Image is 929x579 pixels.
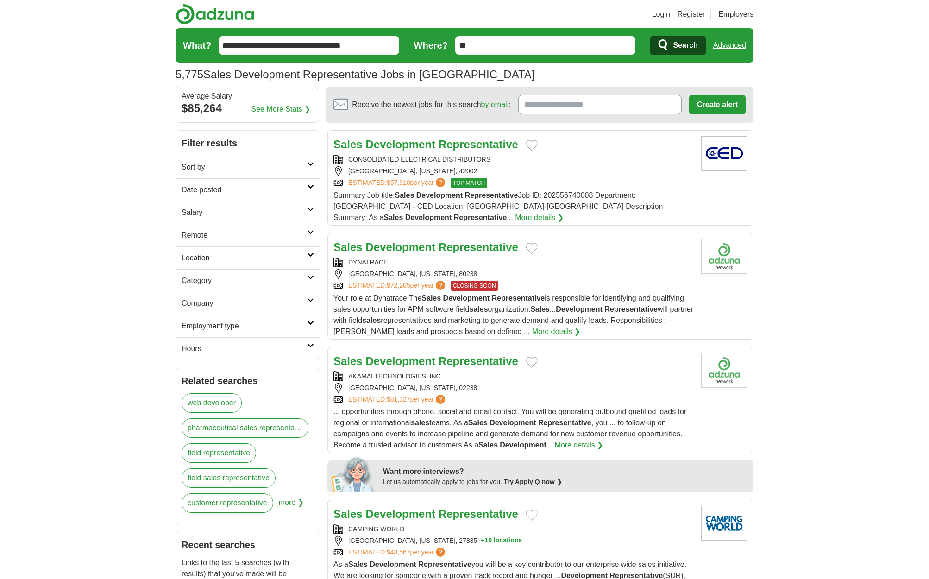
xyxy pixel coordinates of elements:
[176,246,320,269] a: Location
[182,184,307,195] h2: Date posted
[439,355,518,367] strong: Representative
[713,36,746,55] a: Advanced
[182,418,308,438] a: pharmaceutical sales representative
[383,466,748,477] div: Want more interviews?
[333,138,518,151] a: Sales Development Representative
[652,9,670,20] a: Login
[176,224,320,246] a: Remote
[182,374,314,388] h2: Related searches
[650,36,705,55] button: Search
[481,536,484,546] span: +
[556,305,602,313] strong: Development
[405,214,452,221] strong: Development
[182,162,307,173] h2: Sort by
[176,131,320,156] h2: Filter results
[348,395,447,404] a: ESTIMATED:$81,327per year?
[333,241,363,253] strong: Sales
[279,493,304,518] span: more ❯
[526,510,538,521] button: Add to favorite jobs
[333,269,694,279] div: [GEOGRAPHIC_DATA], [US_STATE], 80238
[348,560,368,568] strong: Sales
[182,275,307,286] h2: Category
[414,38,448,52] label: Where?
[182,343,307,354] h2: Hours
[395,191,414,199] strong: Sales
[182,538,314,552] h2: Recent searches
[526,140,538,151] button: Add to favorite jobs
[251,104,311,115] a: See More Stats ❯
[439,241,518,253] strong: Representative
[176,337,320,360] a: Hours
[333,508,518,520] a: Sales Development Representative
[333,371,694,381] div: AKAMAI TECHNOLOGIES, INC.
[526,357,538,368] button: Add to favorite jobs
[439,138,518,151] strong: Representative
[176,156,320,178] a: Sort by
[701,136,747,171] img: Consolidated Electrical Distributors logo
[418,560,471,568] strong: Representative
[182,321,307,332] h2: Employment type
[182,468,276,488] a: field sales representative
[411,419,429,427] strong: sales
[176,292,320,315] a: Company
[333,294,693,335] span: Your role at Dynatrace The is responsible for identifying and qualifying sales opportunities for ...
[451,178,487,188] span: TOP MATCH
[538,419,591,427] strong: Representative
[333,138,363,151] strong: Sales
[182,230,307,241] h2: Remote
[673,36,697,55] span: Search
[689,95,746,114] button: Create alert
[348,281,447,291] a: ESTIMATED:$72,205per year?
[182,393,242,413] a: web developer
[176,315,320,337] a: Employment type
[365,138,435,151] strong: Development
[333,408,686,449] span: ... opportunities through phone, social and email contact. You will be generating outbound qualif...
[481,536,522,546] button: +10 locations
[436,178,445,187] span: ?
[182,493,273,513] a: customer representative
[176,178,320,201] a: Date posted
[530,305,550,313] strong: Sales
[333,536,694,546] div: [GEOGRAPHIC_DATA], [US_STATE], 27835
[443,294,490,302] strong: Development
[500,441,546,449] strong: Development
[348,156,490,163] a: CONSOLIDATED ELECTRICAL DISTRIBUTORS
[352,99,510,110] span: Receive the newest jobs for this search :
[183,38,211,52] label: What?
[421,294,441,302] strong: Sales
[468,419,488,427] strong: Sales
[333,166,694,176] div: [GEOGRAPHIC_DATA], [US_STATE], 42002
[176,4,254,25] img: Adzuna logo
[333,241,518,253] a: Sales Development Representative
[701,506,747,541] img: Camping World logo
[331,455,376,492] img: apply-iq-scientist.png
[436,281,445,290] span: ?
[182,443,256,463] a: field representative
[416,191,463,199] strong: Development
[604,305,658,313] strong: Representative
[333,355,363,367] strong: Sales
[333,355,518,367] a: Sales Development Representative
[370,560,416,568] strong: Development
[333,383,694,393] div: [GEOGRAPHIC_DATA], [US_STATE], 02238
[365,508,435,520] strong: Development
[490,419,536,427] strong: Development
[333,191,663,221] span: Summary Job title: Job ID: 202556740008 Department: [GEOGRAPHIC_DATA] - CED Location: [GEOGRAPHIC...
[481,101,509,108] a: by email
[469,305,488,313] strong: sales
[182,93,312,100] div: Average Salary
[465,191,518,199] strong: Representative
[701,239,747,274] img: Company logo
[439,508,518,520] strong: Representative
[176,269,320,292] a: Category
[176,66,203,83] span: 5,775
[182,100,312,117] div: $85,264
[182,207,307,218] h2: Salary
[348,525,404,533] a: CAMPING WORLD
[701,353,747,388] img: Company logo
[532,326,581,337] a: More details ❯
[176,68,534,81] h1: Sales Development Representative Jobs in [GEOGRAPHIC_DATA]
[182,298,307,309] h2: Company
[182,252,307,264] h2: Location
[383,477,748,487] div: Let us automatically apply to jobs for you.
